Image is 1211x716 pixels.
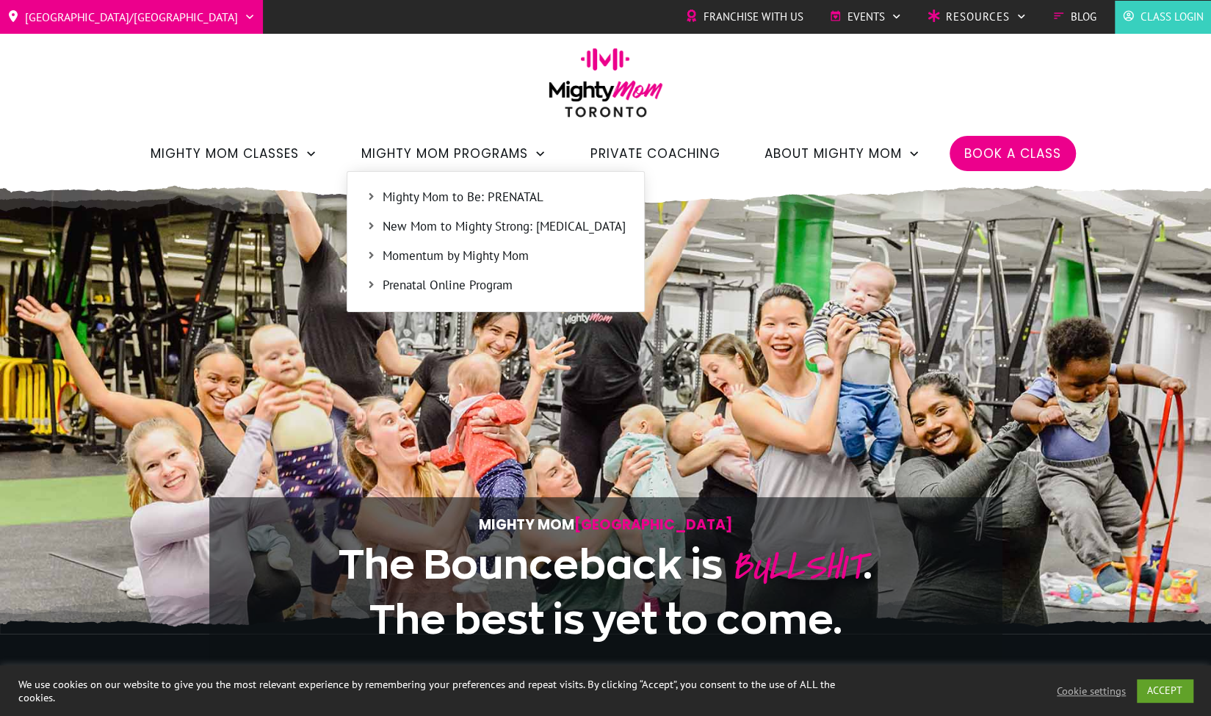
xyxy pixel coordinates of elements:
[946,6,1010,28] span: Resources
[685,6,803,28] a: Franchise with Us
[541,48,670,128] img: mightymom-logo-toronto
[574,515,733,535] span: [GEOGRAPHIC_DATA]
[361,141,546,166] a: Mighty Mom Programs
[383,276,626,295] span: Prenatal Online Program
[731,539,863,594] span: BULLSHIT
[339,542,723,586] span: The Bounceback is
[383,188,626,207] span: Mighty Mom to Be: PRENATAL
[355,245,637,267] a: Momentum by Mighty Mom
[7,5,256,29] a: [GEOGRAPHIC_DATA]/[GEOGRAPHIC_DATA]
[355,187,637,209] a: Mighty Mom to Be: PRENATAL
[1122,6,1204,28] a: Class Login
[928,6,1027,28] a: Resources
[25,5,238,29] span: [GEOGRAPHIC_DATA]/[GEOGRAPHIC_DATA]
[254,538,958,646] h1: .
[361,141,528,166] span: Mighty Mom Programs
[590,141,720,166] a: Private Coaching
[764,141,902,166] span: About Mighty Mom
[764,141,920,166] a: About Mighty Mom
[151,141,299,166] span: Mighty Mom Classes
[355,216,637,238] a: New Mom to Mighty Strong: [MEDICAL_DATA]
[704,6,803,28] span: Franchise with Us
[847,6,885,28] span: Events
[1137,679,1193,702] a: ACCEPT
[1057,684,1126,698] a: Cookie settings
[364,664,847,684] span: If that first sentence put a smile on your face, you are in the right place.
[964,141,1061,166] a: Book a Class
[1140,6,1204,28] span: Class Login
[151,141,317,166] a: Mighty Mom Classes
[1052,6,1096,28] a: Blog
[254,513,958,537] p: Mighty Mom
[18,678,840,704] div: We use cookies on our website to give you the most relevant experience by remembering your prefer...
[383,247,626,266] span: Momentum by Mighty Mom
[829,6,902,28] a: Events
[1071,6,1096,28] span: Blog
[383,217,626,236] span: New Mom to Mighty Strong: [MEDICAL_DATA]
[369,597,842,641] span: The best is yet to come.
[355,275,637,297] a: Prenatal Online Program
